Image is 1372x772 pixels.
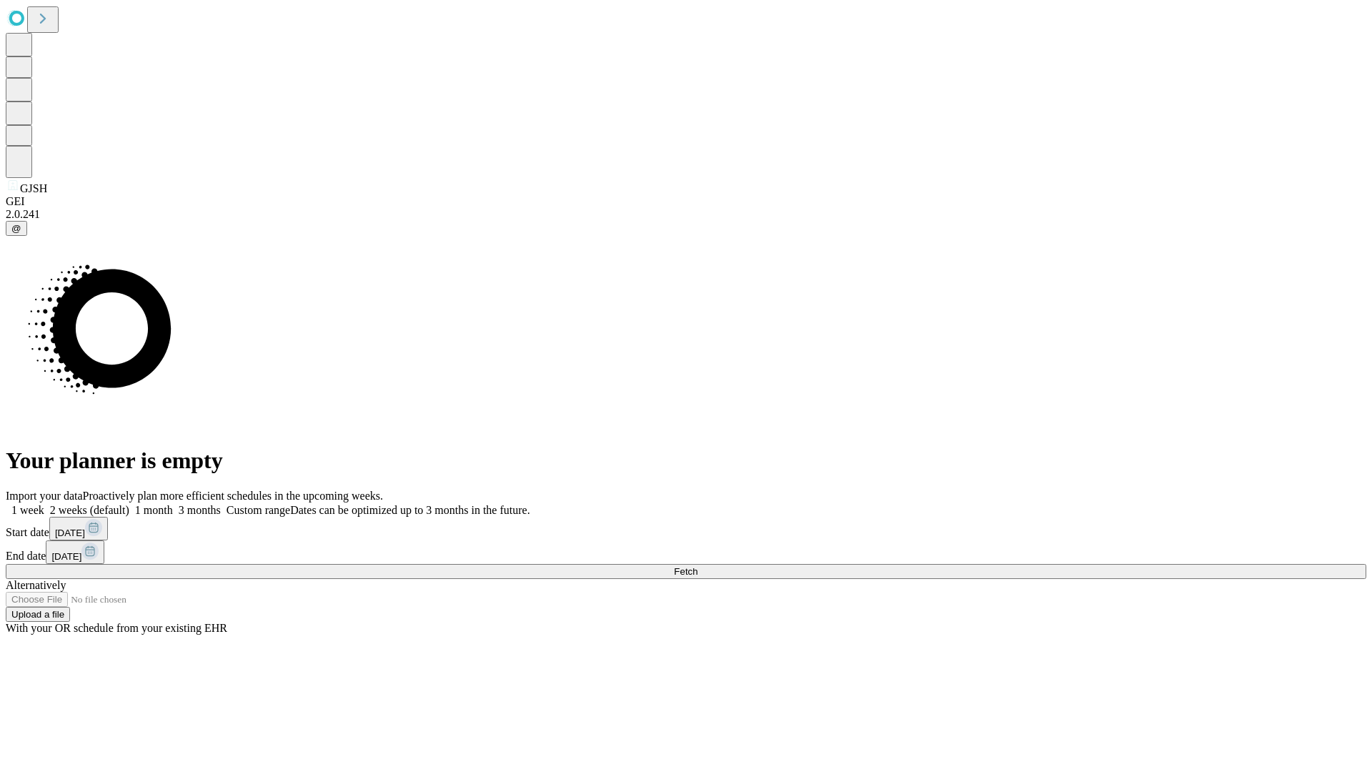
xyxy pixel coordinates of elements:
div: 2.0.241 [6,208,1366,221]
span: [DATE] [55,528,85,538]
span: 2 weeks (default) [50,504,129,516]
button: Upload a file [6,607,70,622]
span: 3 months [179,504,221,516]
span: Proactively plan more efficient schedules in the upcoming weeks. [83,490,383,502]
button: @ [6,221,27,236]
span: 1 week [11,504,44,516]
span: GJSH [20,182,47,194]
span: [DATE] [51,551,81,562]
button: [DATE] [49,517,108,540]
button: [DATE] [46,540,104,564]
span: 1 month [135,504,173,516]
span: Fetch [674,566,697,577]
div: End date [6,540,1366,564]
span: Dates can be optimized up to 3 months in the future. [290,504,530,516]
span: @ [11,223,21,234]
div: GEI [6,195,1366,208]
h1: Your planner is empty [6,447,1366,474]
button: Fetch [6,564,1366,579]
span: With your OR schedule from your existing EHR [6,622,227,634]
span: Custom range [227,504,290,516]
span: Import your data [6,490,83,502]
div: Start date [6,517,1366,540]
span: Alternatively [6,579,66,591]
